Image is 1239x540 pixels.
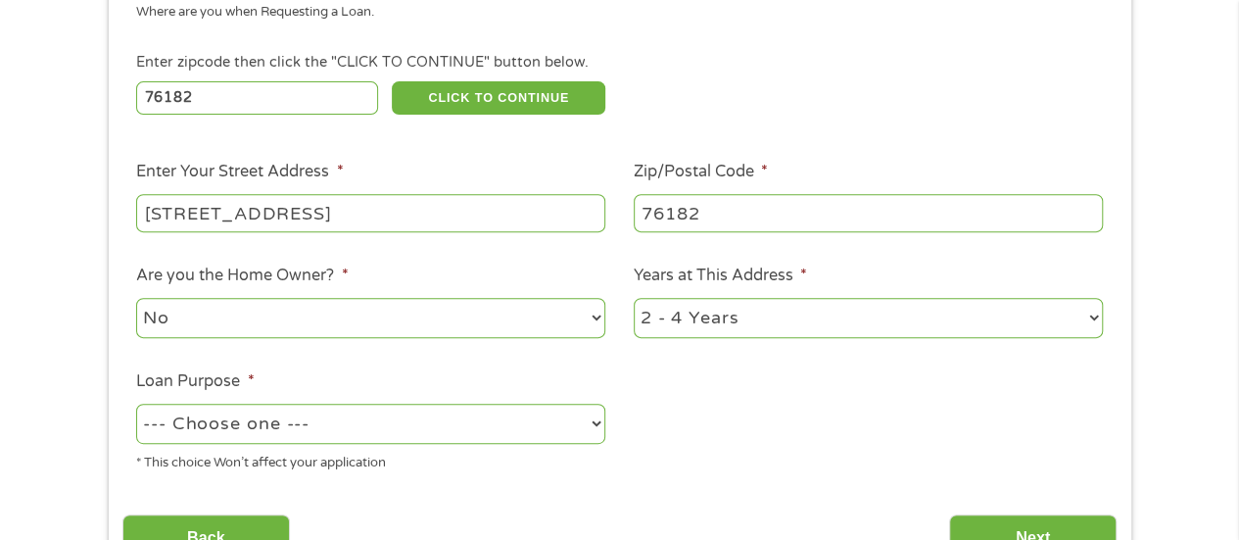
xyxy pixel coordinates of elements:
[136,52,1102,74] div: Enter zipcode then click the "CLICK TO CONTINUE" button below.
[392,81,605,115] button: CLICK TO CONTINUE
[136,447,605,473] div: * This choice Won’t affect your application
[136,194,605,231] input: 1 Main Street
[136,3,1088,23] div: Where are you when Requesting a Loan.
[634,266,807,286] label: Years at This Address
[136,371,254,392] label: Loan Purpose
[136,266,348,286] label: Are you the Home Owner?
[136,81,378,115] input: Enter Zipcode (e.g 01510)
[634,162,768,182] label: Zip/Postal Code
[136,162,343,182] label: Enter Your Street Address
